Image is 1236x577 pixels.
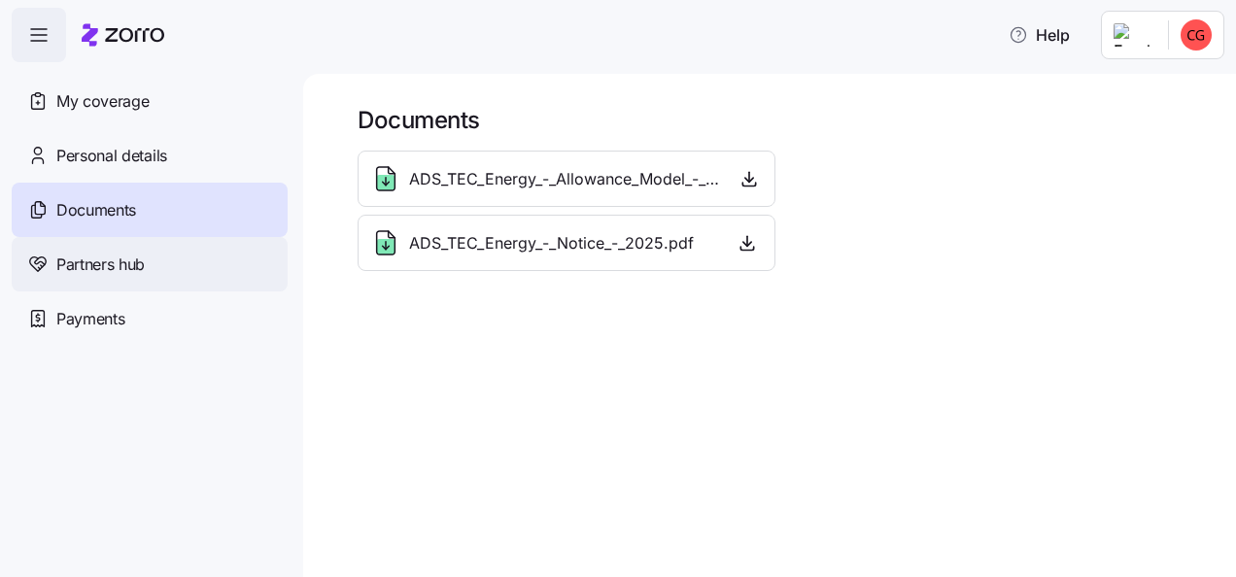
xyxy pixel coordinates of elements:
button: Help [993,16,1085,54]
a: Partners hub [12,237,288,291]
a: Documents [12,183,288,237]
span: ADS_TEC_Energy_-_Allowance_Model_-_2025.pdf [409,167,720,191]
img: Employer logo [1114,23,1152,47]
span: My coverage [56,89,149,114]
h1: Documents [358,105,1209,135]
span: Personal details [56,144,167,168]
a: Payments [12,291,288,346]
a: My coverage [12,74,288,128]
span: Payments [56,307,124,331]
a: Personal details [12,128,288,183]
span: ADS_TEC_Energy_-_Notice_-_2025.pdf [409,231,694,255]
span: Help [1009,23,1070,47]
span: Documents [56,198,136,222]
span: Partners hub [56,253,145,277]
img: 031cc556e9687c3642a58c970abf427f [1181,19,1212,51]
